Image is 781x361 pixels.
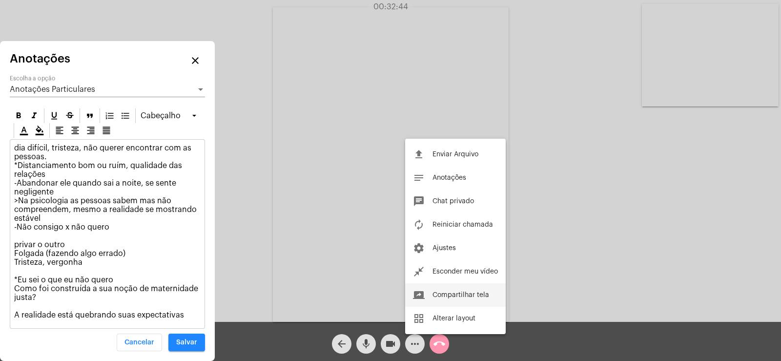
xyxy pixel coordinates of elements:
[413,266,425,277] mat-icon: close_fullscreen
[432,292,489,298] span: Compartilhar tela
[413,149,425,160] mat-icon: file_upload
[413,289,425,301] mat-icon: screen_share
[413,195,425,207] mat-icon: chat
[432,174,466,181] span: Anotações
[413,172,425,184] mat-icon: notes
[432,198,474,205] span: Chat privado
[432,315,475,322] span: Alterar layout
[413,219,425,231] mat-icon: autorenew
[432,151,478,158] span: Enviar Arquivo
[432,245,456,252] span: Ajustes
[432,221,493,228] span: Reiniciar chamada
[413,242,425,254] mat-icon: settings
[432,268,498,275] span: Esconder meu vídeo
[413,313,425,324] mat-icon: grid_view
